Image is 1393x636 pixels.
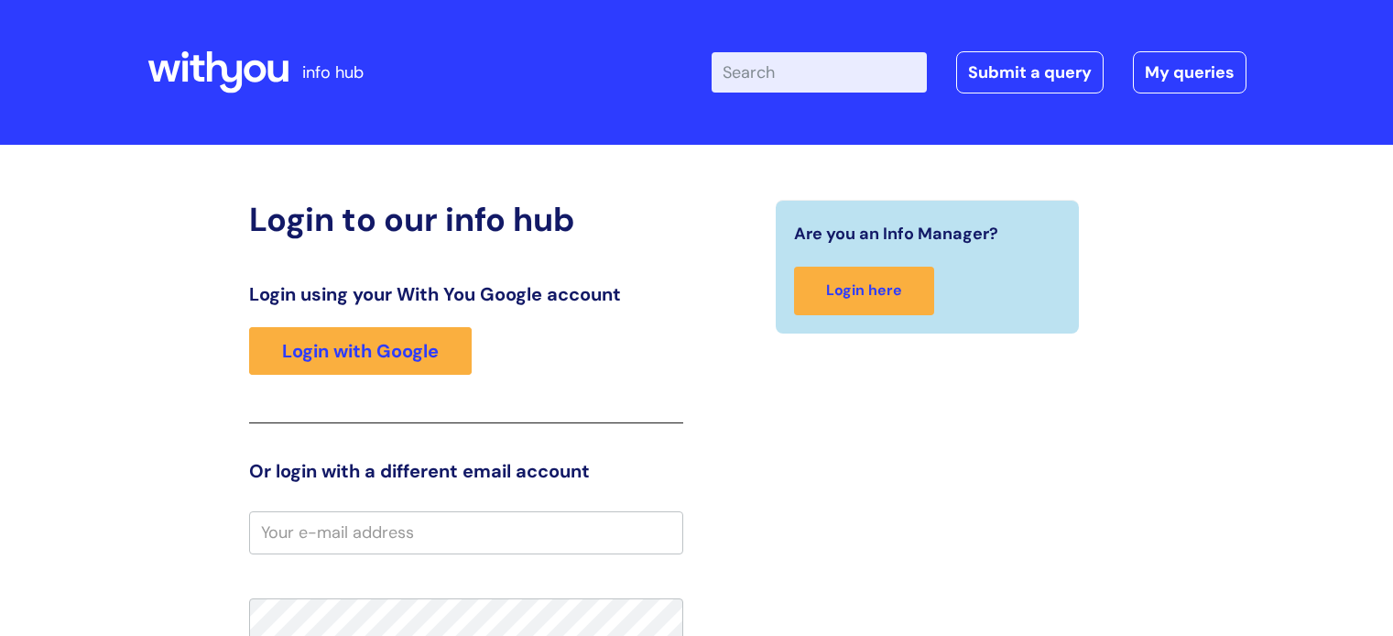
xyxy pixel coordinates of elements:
[249,283,683,305] h3: Login using your With You Google account
[956,51,1104,93] a: Submit a query
[794,267,934,315] a: Login here
[249,460,683,482] h3: Or login with a different email account
[1133,51,1246,93] a: My queries
[794,219,998,248] span: Are you an Info Manager?
[712,52,927,93] input: Search
[302,58,364,87] p: info hub
[249,200,683,239] h2: Login to our info hub
[249,511,683,554] input: Your e-mail address
[249,327,472,375] a: Login with Google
